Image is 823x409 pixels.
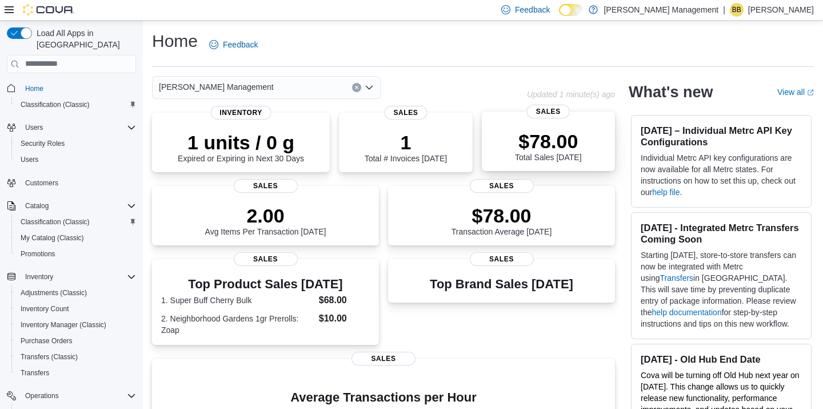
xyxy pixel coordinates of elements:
button: Transfers [11,365,141,381]
span: Customers [21,176,136,190]
span: Inventory Manager (Classic) [21,320,106,329]
a: Transfers [660,273,693,283]
span: Sales [470,179,534,193]
a: My Catalog (Classic) [16,231,89,245]
p: $78.00 [515,130,581,153]
a: Inventory Manager (Classic) [16,318,111,332]
span: Transfers (Classic) [21,352,78,362]
dt: 2. Neighborhood Gardens 1gr Prerolls: Zoap [161,313,314,336]
a: Feedback [205,33,262,56]
button: Inventory [21,270,58,284]
div: Transaction Average [DATE] [452,204,552,236]
h4: Average Transactions per Hour [161,391,606,404]
p: Starting [DATE], store-to-store transfers can now be integrated with Metrc using in [GEOGRAPHIC_D... [641,249,802,329]
p: Updated 1 minute(s) ago [527,90,615,99]
p: [PERSON_NAME] Management [604,3,718,17]
button: Inventory Manager (Classic) [11,317,141,333]
button: Classification (Classic) [11,97,141,113]
span: Transfers (Classic) [16,350,136,364]
h3: Top Product Sales [DATE] [161,277,370,291]
a: Promotions [16,247,60,261]
a: Home [21,82,48,96]
img: Cova [23,4,74,15]
span: Adjustments (Classic) [16,286,136,300]
span: My Catalog (Classic) [16,231,136,245]
span: Catalog [25,201,49,211]
button: Transfers (Classic) [11,349,141,365]
button: Catalog [21,199,53,213]
span: Purchase Orders [16,334,136,348]
span: Operations [25,391,59,400]
a: help file [652,188,680,197]
div: Total Sales [DATE] [515,130,581,162]
h1: Home [152,30,198,53]
button: Users [21,121,47,134]
span: Promotions [21,249,55,259]
a: Transfers (Classic) [16,350,82,364]
a: Security Roles [16,137,69,150]
span: Inventory [25,272,53,281]
span: Sales [234,252,298,266]
div: Total # Invoices [DATE] [365,131,447,163]
h2: What's new [629,83,713,101]
span: Promotions [16,247,136,261]
input: Dark Mode [559,4,583,16]
span: Users [21,121,136,134]
p: | [723,3,725,17]
span: Security Roles [21,139,65,148]
span: Classification (Classic) [16,215,136,229]
span: My Catalog (Classic) [21,233,84,243]
h3: [DATE] – Individual Metrc API Key Configurations [641,125,802,148]
span: Purchase Orders [21,336,73,346]
span: Security Roles [16,137,136,150]
span: Inventory [210,106,271,120]
p: 1 units / 0 g [178,131,304,154]
a: Users [16,153,43,166]
span: Feedback [515,4,550,15]
span: Operations [21,389,136,403]
div: Expired or Expiring in Next 30 Days [178,131,304,163]
dd: $10.00 [319,312,370,325]
span: Home [25,84,43,93]
h3: [DATE] - Old Hub End Date [641,354,802,365]
span: Sales [470,252,534,266]
span: Customers [25,178,58,188]
span: Inventory [21,270,136,284]
span: Users [16,153,136,166]
span: Inventory Count [16,302,136,316]
span: Catalog [21,199,136,213]
button: Users [2,120,141,136]
button: Promotions [11,246,141,262]
span: Transfers [16,366,136,380]
a: Purchase Orders [16,334,77,348]
button: Adjustments (Classic) [11,285,141,301]
p: 1 [365,131,447,154]
span: Transfers [21,368,49,378]
button: Inventory [2,269,141,285]
button: Open list of options [365,83,374,92]
svg: External link [807,89,814,96]
a: Inventory Count [16,302,74,316]
span: Classification (Classic) [16,98,136,112]
p: [PERSON_NAME] [748,3,814,17]
button: Catalog [2,198,141,214]
span: Classification (Classic) [21,217,90,227]
span: Adjustments (Classic) [21,288,87,297]
button: My Catalog (Classic) [11,230,141,246]
span: Users [21,155,38,164]
span: Inventory Manager (Classic) [16,318,136,332]
span: Load All Apps in [GEOGRAPHIC_DATA] [32,27,136,50]
button: Operations [21,389,63,403]
span: Users [25,123,43,132]
span: Sales [234,179,298,193]
a: Classification (Classic) [16,98,94,112]
div: Avg Items Per Transaction [DATE] [205,204,326,236]
button: Users [11,152,141,168]
a: Classification (Classic) [16,215,94,229]
dd: $68.00 [319,293,370,307]
button: Classification (Classic) [11,214,141,230]
p: $78.00 [452,204,552,227]
span: BB [732,3,741,17]
span: Home [21,81,136,96]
